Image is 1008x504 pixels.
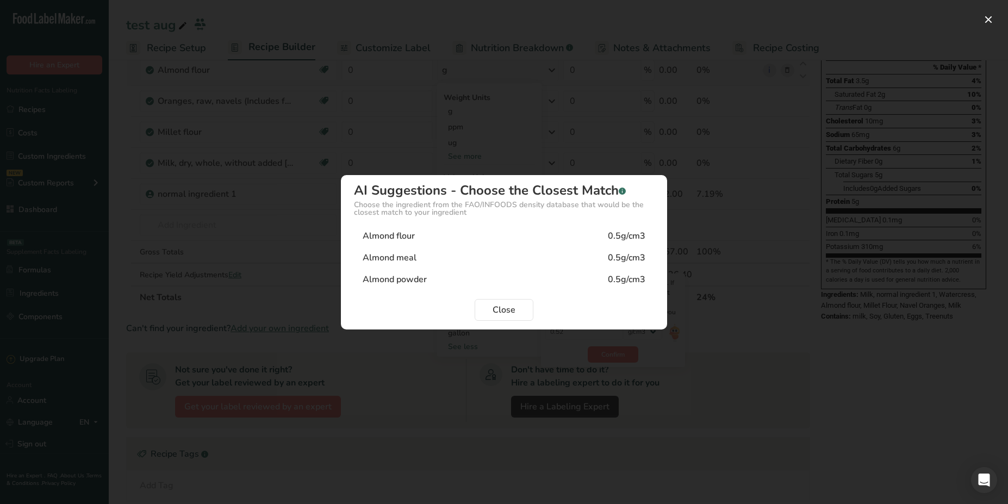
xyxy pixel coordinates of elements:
[608,229,645,242] div: 0.5g/cm3
[363,251,416,264] div: Almond meal
[608,251,645,264] div: 0.5g/cm3
[493,303,515,316] span: Close
[354,184,654,197] div: AI Suggestions - Choose the Closest Match
[608,273,645,286] div: 0.5g/cm3
[971,467,997,493] div: Open Intercom Messenger
[475,299,533,321] button: Close
[363,229,415,242] div: Almond flour
[363,273,427,286] div: Almond powder
[354,201,654,216] div: Choose the ingredient from the FAO/INFOODS density database that would be the closest match to yo...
